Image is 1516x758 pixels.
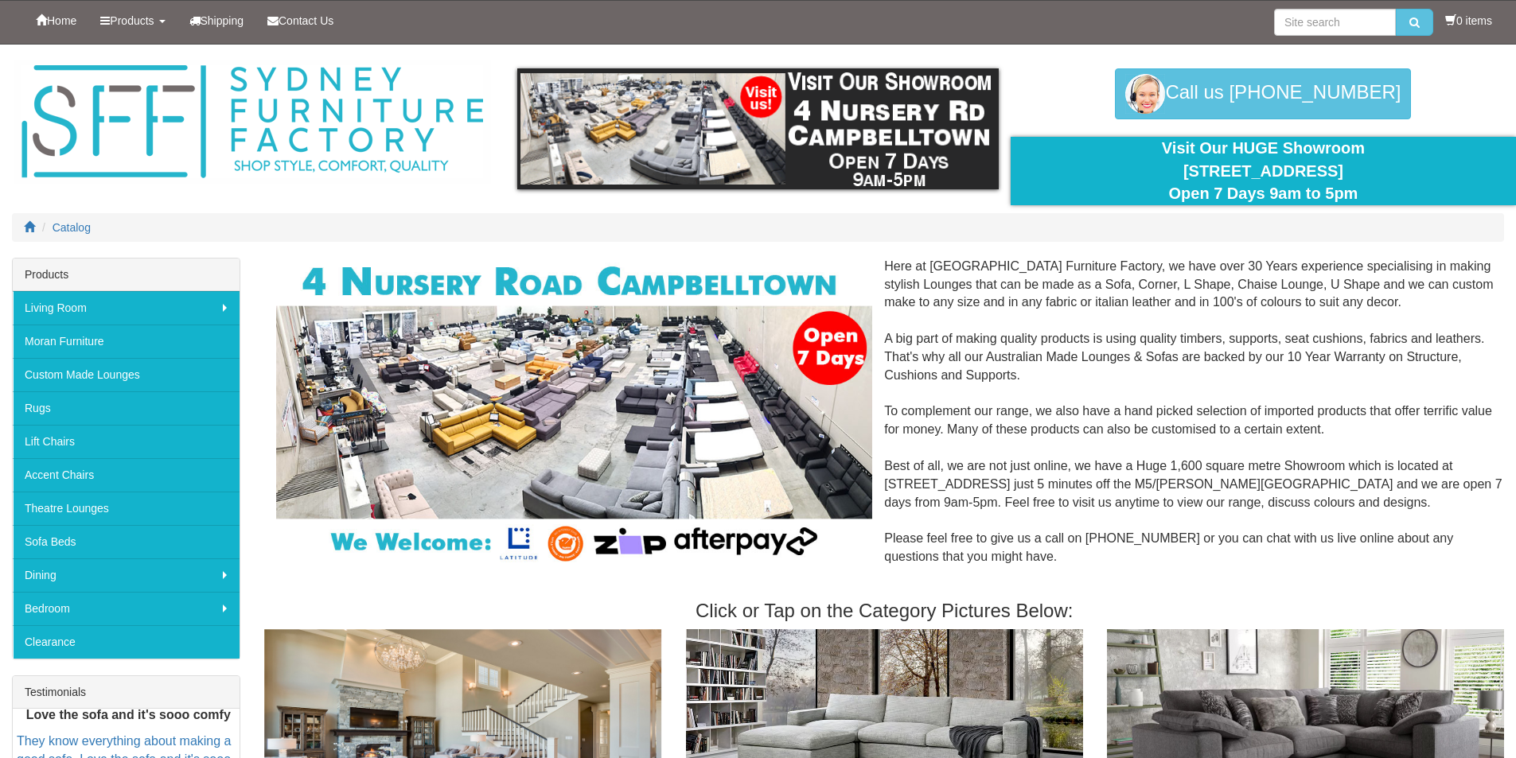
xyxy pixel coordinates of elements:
a: Custom Made Lounges [13,358,240,391]
a: Moran Furniture [13,325,240,358]
div: Visit Our HUGE Showroom [STREET_ADDRESS] Open 7 Days 9am to 5pm [1023,137,1504,205]
a: Contact Us [255,1,345,41]
li: 0 items [1445,13,1492,29]
div: Testimonials [13,676,240,709]
b: Love the sofa and it's sooo comfy [26,709,231,722]
img: Sydney Furniture Factory [14,60,491,184]
a: Theatre Lounges [13,492,240,525]
span: Products [110,14,154,27]
a: Sofa Beds [13,525,240,558]
span: Shipping [201,14,244,27]
div: Here at [GEOGRAPHIC_DATA] Furniture Factory, we have over 30 Years experience specialising in mak... [264,258,1504,585]
a: Home [24,1,88,41]
input: Site search [1274,9,1396,36]
span: Contact Us [279,14,333,27]
a: Accent Chairs [13,458,240,492]
a: Shipping [177,1,256,41]
h3: Click or Tap on the Category Pictures Below: [264,601,1504,621]
span: Home [47,14,76,27]
a: Dining [13,558,240,592]
div: Products [13,258,240,291]
a: Bedroom [13,592,240,625]
a: Lift Chairs [13,425,240,458]
a: Living Room [13,291,240,325]
a: Products [88,1,177,41]
a: Clearance [13,625,240,659]
img: showroom.gif [517,68,999,189]
a: Rugs [13,391,240,425]
img: Corner Modular Lounges [276,258,872,567]
a: Catalog [53,221,91,234]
